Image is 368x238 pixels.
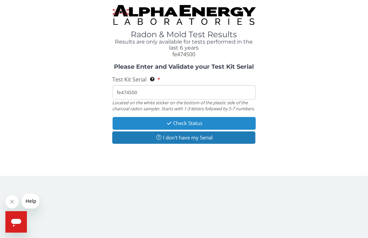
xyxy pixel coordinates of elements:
[5,211,27,233] iframe: Button to launch messaging window
[114,63,254,70] strong: Please Enter and Validate your Test Kit Serial
[113,39,256,51] h4: Results are only available for tests performed in the last 6 years
[113,5,256,25] img: TightCrop.jpg
[113,117,256,129] button: Check Status
[112,131,255,144] button: I don't have my Serial
[5,195,19,209] iframe: Close message
[113,100,256,112] div: Located on the white sticker on the bottom of the plastic side of the charcoal radon sampler. Sta...
[113,30,256,39] h1: Radon & Mold Test Results
[22,194,39,209] iframe: Message from company
[173,51,196,58] span: fe474500
[113,76,147,83] span: Test Kit Serial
